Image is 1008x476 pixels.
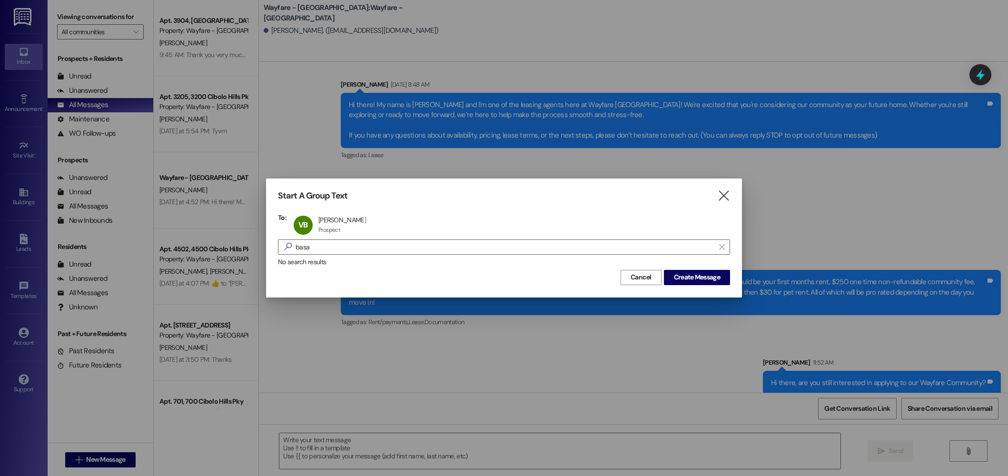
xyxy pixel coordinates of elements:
button: Create Message [664,270,730,285]
span: VB [298,220,307,230]
i:  [719,243,724,251]
h3: Start A Group Text [278,190,347,201]
h3: To: [278,213,287,222]
i:  [717,191,730,201]
span: Cancel [631,272,652,282]
div: [PERSON_NAME] [318,216,366,224]
input: Search for any contact or apartment [296,240,714,254]
div: Prospect [318,226,340,234]
div: No search results [278,257,730,267]
i:  [280,242,296,252]
span: Create Message [674,272,720,282]
button: Cancel [621,270,662,285]
button: Clear text [714,240,730,254]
